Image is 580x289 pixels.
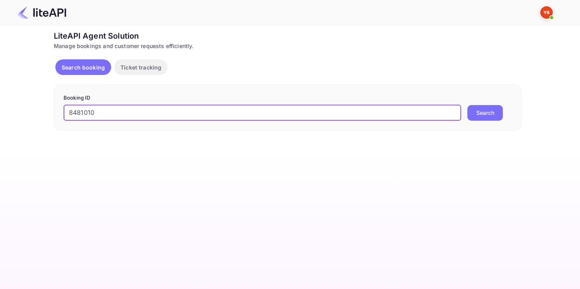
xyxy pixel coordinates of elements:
[54,42,522,50] div: Manage bookings and customer requests efficiently.
[64,94,512,102] p: Booking ID
[64,105,461,121] input: Enter Booking ID (e.g., 63782194)
[540,6,553,19] img: Yandex Support
[120,63,161,71] p: Ticket tracking
[17,6,66,19] img: LiteAPI Logo
[467,105,503,121] button: Search
[54,30,522,42] div: LiteAPI Agent Solution
[62,63,105,71] p: Search booking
